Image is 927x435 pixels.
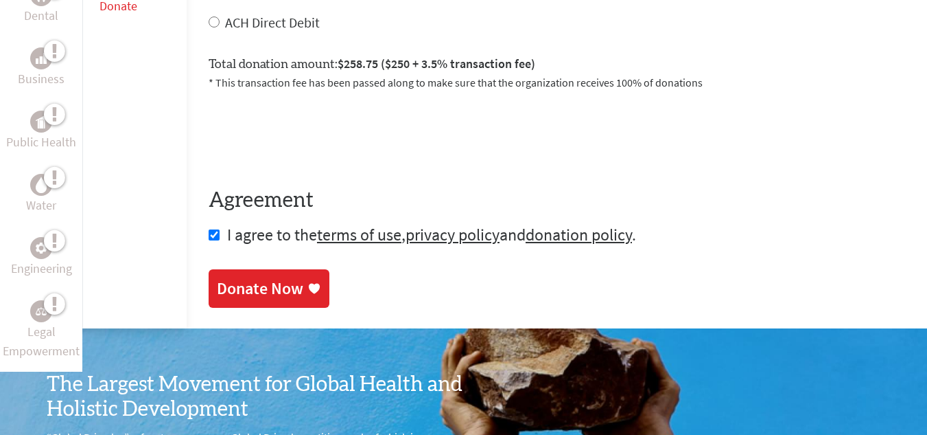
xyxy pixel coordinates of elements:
[209,269,329,308] a: Donate Now
[30,47,52,69] div: Business
[6,111,76,152] a: Public HealthPublic Health
[11,237,72,278] a: EngineeringEngineering
[36,243,47,254] img: Engineering
[3,300,80,361] a: Legal EmpowermentLegal Empowerment
[338,56,535,71] span: $258.75 ($250 + 3.5% transaction fee)
[36,53,47,64] img: Business
[30,174,52,196] div: Water
[209,54,535,74] label: Total donation amount:
[18,47,64,89] a: BusinessBusiness
[36,307,47,315] img: Legal Empowerment
[227,224,636,245] span: I agree to the , and .
[217,278,303,300] div: Donate Now
[11,259,72,278] p: Engineering
[225,14,320,31] label: ACH Direct Debit
[24,6,58,25] p: Dental
[317,224,401,245] a: terms of use
[406,224,500,245] a: privacy policy
[209,188,905,213] h4: Agreement
[209,74,905,91] p: * This transaction fee has been passed along to make sure that the organization receives 100% of ...
[26,174,56,215] a: WaterWater
[30,300,52,322] div: Legal Empowerment
[36,177,47,193] img: Water
[26,196,56,215] p: Water
[18,69,64,89] p: Business
[526,224,632,245] a: donation policy
[6,133,76,152] p: Public Health
[30,111,52,133] div: Public Health
[47,372,464,422] h3: The Largest Movement for Global Health and Holistic Development
[209,107,417,161] iframe: reCAPTCHA
[36,115,47,129] img: Public Health
[3,322,80,361] p: Legal Empowerment
[30,237,52,259] div: Engineering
